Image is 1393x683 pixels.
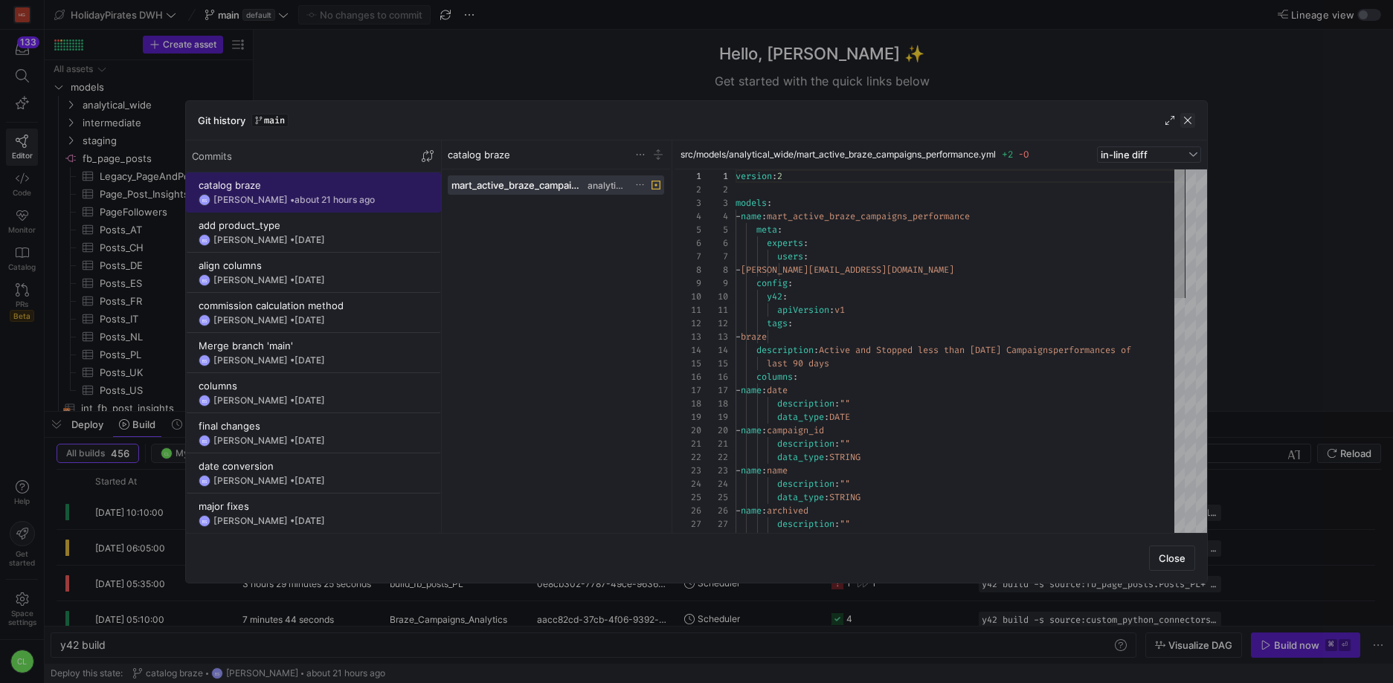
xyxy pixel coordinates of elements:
[675,410,701,424] div: 19
[199,274,210,286] div: BS
[675,424,701,437] div: 20
[756,344,814,356] span: description
[762,384,767,396] span: :
[834,438,840,450] span: :
[701,210,728,223] div: 4
[840,478,850,490] span: ""
[762,505,767,517] span: :
[793,371,798,383] span: :
[186,172,441,213] button: catalog brazeBS[PERSON_NAME] •about 21 hours ago
[736,264,741,276] span: -
[736,170,772,182] span: version
[777,451,824,463] span: data_type
[777,250,803,262] span: users
[675,397,701,410] div: 18
[451,179,585,191] span: mart_active_braze_campaigns_performance.yml
[675,370,701,383] div: 16
[199,314,210,326] div: BS
[186,333,441,373] button: Merge branch 'main'BS[PERSON_NAME] •[DATE]
[198,114,245,126] h3: Git history
[701,196,728,210] div: 3
[213,355,325,366] div: [PERSON_NAME] •
[701,357,728,370] div: 15
[675,290,701,303] div: 10
[675,491,701,504] div: 25
[777,491,824,503] span: data_type
[1149,546,1195,571] button: Close
[772,170,777,182] span: :
[199,395,210,407] div: BS
[701,517,728,531] div: 27
[803,250,808,262] span: :
[777,170,782,182] span: 2
[824,491,829,503] span: :
[199,340,428,352] div: Merge branch 'main'
[736,464,741,476] span: -
[736,331,741,343] span: -
[186,493,441,534] button: major fixesBS[PERSON_NAME] •[DATE]
[701,343,728,357] div: 14
[767,317,788,329] span: tags
[199,219,428,231] div: add product_type
[777,411,824,423] span: data_type
[829,451,860,463] span: STRING
[741,505,762,517] span: name
[701,290,728,303] div: 10
[448,175,664,195] button: mart_active_braze_campaigns_performance.ymlanalytical_wide
[1002,149,1013,160] span: +2
[829,531,850,543] span: BOOL
[675,437,701,450] div: 21
[736,210,741,222] span: -
[1019,149,1029,160] span: -0
[701,236,728,250] div: 6
[701,383,728,397] div: 17
[675,464,701,477] div: 23
[701,169,728,183] div: 1
[756,371,793,383] span: columns
[675,169,701,183] div: 1
[762,210,767,222] span: :
[701,477,728,491] div: 24
[824,531,829,543] span: :
[675,276,701,290] div: 9
[199,380,428,392] div: columns
[186,213,441,253] button: add product_typeBS[PERSON_NAME] •[DATE]
[829,411,850,423] span: DATE
[701,223,728,236] div: 5
[701,263,728,276] div: 8
[736,424,741,436] span: -
[777,531,824,543] span: data_type
[756,224,777,236] span: meta
[767,210,970,222] span: mart_active_braze_campaigns_performance
[767,505,808,517] span: archived
[701,397,728,410] div: 18
[199,300,428,311] div: commission calculation method
[675,504,701,517] div: 26
[741,210,762,222] span: name
[819,344,1053,356] span: Active and Stopped less than [DATE] Campaigns
[777,518,834,530] span: description
[782,291,788,302] span: :
[199,234,210,246] div: BS
[186,293,441,333] button: commission calculation methodBS[PERSON_NAME] •[DATE]
[199,500,428,512] div: major fixes
[701,250,728,263] div: 7
[777,304,829,316] span: apiVersion
[675,250,701,263] div: 7
[741,264,954,276] span: [PERSON_NAME][EMAIL_ADDRESS][DOMAIN_NAME]
[701,410,728,424] div: 19
[834,478,840,490] span: :
[767,237,803,249] span: experts
[448,149,510,161] span: catalog braze
[701,491,728,504] div: 25
[741,464,762,476] span: name
[701,437,728,450] div: 21
[777,478,834,490] span: description
[803,237,808,249] span: :
[199,460,428,472] div: date conversion
[767,424,824,436] span: campaign_id
[199,179,428,191] div: catalog braze
[213,476,325,486] div: [PERSON_NAME] •
[675,236,701,250] div: 6
[788,277,793,289] span: :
